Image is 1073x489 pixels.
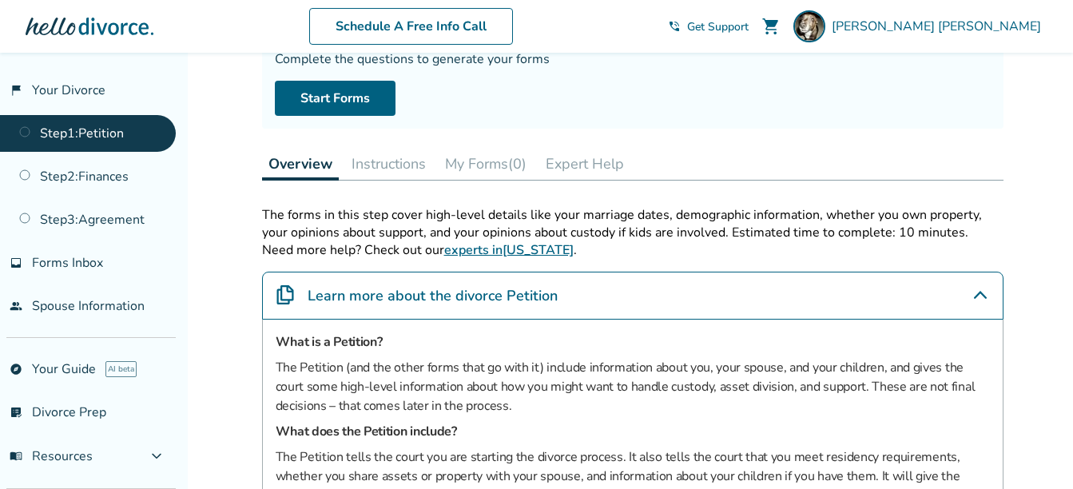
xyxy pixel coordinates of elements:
p: The Petition (and the other forms that go with it) include information about you, your spouse, an... [276,358,990,415]
h5: What is a Petition? [276,332,990,352]
span: expand_more [147,447,166,466]
img: Bonnie S [793,10,825,42]
span: Get Support [687,19,749,34]
span: Resources [10,447,93,465]
img: Learn more about the divorce Petition [276,285,295,304]
span: shopping_cart [761,17,781,36]
h5: What does the Petition include? [276,422,990,441]
button: My Forms(0) [439,148,533,180]
span: list_alt_check [10,406,22,419]
span: AI beta [105,361,137,377]
span: phone_in_talk [668,20,681,33]
h4: Learn more about the divorce Petition [308,285,558,306]
div: Learn more about the divorce Petition [262,272,1003,320]
a: experts in[US_STATE] [444,241,574,259]
button: Instructions [345,148,432,180]
span: inbox [10,256,22,269]
span: menu_book [10,450,22,463]
div: Complete the questions to generate your forms [275,50,991,68]
span: [PERSON_NAME] [PERSON_NAME] [832,18,1047,35]
iframe: Chat Widget [993,412,1073,489]
button: Expert Help [539,148,630,180]
a: Schedule A Free Info Call [309,8,513,45]
a: Start Forms [275,81,395,116]
span: people [10,300,22,312]
span: explore [10,363,22,376]
button: Overview [262,148,339,181]
span: flag_2 [10,84,22,97]
p: Need more help? Check out our . [262,241,1003,259]
p: The forms in this step cover high-level details like your marriage dates, demographic information... [262,206,1003,241]
a: phone_in_talkGet Support [668,19,749,34]
span: Forms Inbox [32,254,103,272]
